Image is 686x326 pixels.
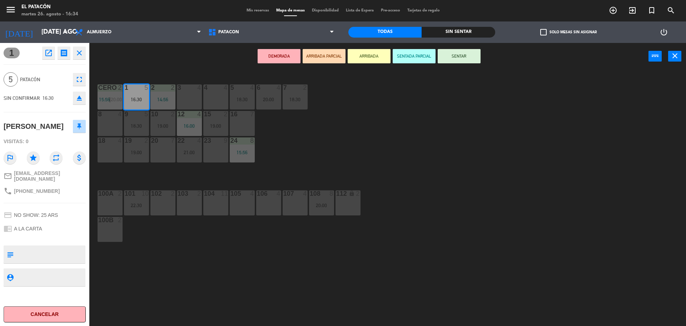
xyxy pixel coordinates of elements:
div: 2 [118,190,122,197]
div: 4 [224,84,228,91]
div: El Patacón [21,4,78,11]
div: 4 [118,111,122,117]
div: 18:30 [283,97,308,102]
div: 20:00 [256,97,281,102]
span: | [109,97,111,102]
div: 7 [171,137,175,144]
button: DEMORADA [258,49,300,63]
div: 20 [151,137,151,144]
span: A LA CARTA [14,226,42,232]
button: power_input [648,51,662,62]
div: 4 [197,111,202,117]
div: 21:00 [177,150,202,155]
div: 112 [336,190,337,197]
div: 19:00 [203,123,228,128]
div: 18:30 [124,123,149,128]
div: 2 [118,217,122,223]
span: Almuerzo [87,30,111,35]
div: 5 [144,111,149,117]
span: 1 [4,48,20,58]
div: 8 [250,137,254,144]
div: martes 26. agosto - 16:34 [21,11,78,18]
span: SIN CONFIRMAR [4,95,40,101]
div: 20:00 [309,203,334,208]
span: Lista de Espera [342,9,377,13]
i: fullscreen [75,75,84,84]
i: close [75,49,84,57]
i: turned_in_not [647,6,656,15]
div: 4 [118,137,122,144]
button: fullscreen [73,73,86,86]
div: 19:00 [150,123,175,128]
div: 4 [197,137,202,144]
i: person_pin [6,273,14,281]
div: 4 [197,84,202,91]
div: 4 [303,190,307,197]
div: 2 [171,84,175,91]
div: 10 [141,190,149,197]
span: NO SHOW: 25 ARS [14,212,58,218]
div: 16:30 [124,97,149,102]
div: 2 [171,111,175,117]
i: repeat [50,151,63,164]
div: Sin sentar [422,27,495,38]
span: [PHONE_NUMBER] [14,188,60,194]
i: search [667,6,675,15]
i: outlined_flag [4,151,16,164]
div: 8 [98,111,99,117]
label: Solo mesas sin asignar [540,29,597,35]
i: add_circle_outline [609,6,617,15]
div: 5 [144,84,149,91]
div: 2 [144,137,149,144]
div: 4 [277,84,281,91]
div: Visitas: 0 [4,135,86,148]
div: 2 [224,111,228,117]
button: SENTAR [438,49,481,63]
div: 4 [250,84,254,91]
div: 18 [98,137,99,144]
button: Cancelar [4,306,86,322]
div: 16:00 [177,123,202,128]
button: ARRIBADA PARCIAL [303,49,346,63]
div: 2 [197,190,202,197]
span: Patacón [218,30,239,35]
div: 22:30 [124,203,149,208]
button: eject [73,92,86,104]
div: 14:56 [150,97,175,102]
i: exit_to_app [628,6,637,15]
span: 20:00 [111,97,122,102]
i: mail_outline [4,172,12,180]
i: menu [5,4,16,15]
i: power_settings_new [660,28,668,37]
i: phone [4,187,12,195]
i: subject [6,250,14,258]
div: 100a [98,190,99,197]
i: eject [75,94,84,102]
button: menu [5,4,16,18]
button: SENTADA PARCIAL [393,49,436,63]
span: [EMAIL_ADDRESS][DOMAIN_NAME] [14,170,86,182]
div: 4 [277,190,281,197]
i: open_in_new [44,49,53,57]
span: 16:30 [43,95,54,101]
i: arrow_drop_down [61,28,70,37]
span: 5 [4,72,18,87]
span: Mapa de mesas [273,9,308,13]
i: receipt [60,49,68,57]
div: 2 [118,84,122,91]
i: power_input [651,52,660,60]
div: 2 [303,84,307,91]
span: Disponibilidad [308,9,342,13]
